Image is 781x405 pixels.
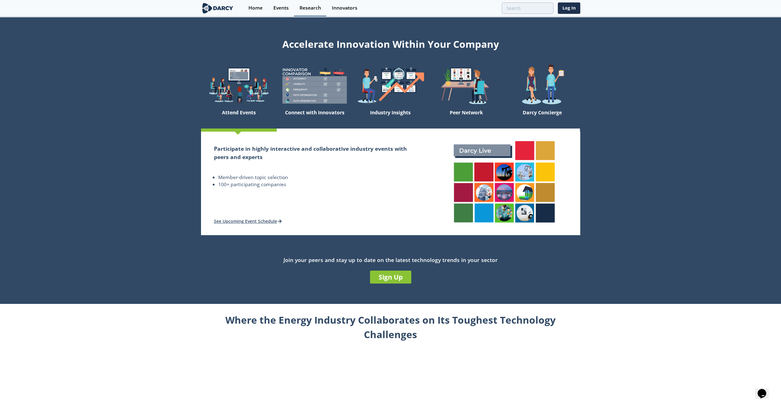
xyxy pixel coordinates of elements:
[248,6,263,10] div: Home
[755,380,775,399] iframe: chat widget
[332,6,357,10] div: Innovators
[447,135,561,229] img: attend-events-831e21027d8dfeae142a4bc70e306247.png
[429,64,504,107] img: welcome-attend-b816887fc24c32c29d1763c6e0ddb6e6.png
[201,107,277,129] div: Attend Events
[352,64,428,107] img: welcome-find-a12191a34a96034fcac36f4ff4d37733.png
[300,6,321,10] div: Research
[201,35,580,51] div: Accelerate Innovation Within Your Company
[352,107,428,129] div: Industry Insights
[558,2,580,14] a: Log In
[201,313,580,342] div: Where the Energy Industry Collaborates on Its Toughest Technology Challenges
[218,174,416,181] li: Member-driven topic selection
[201,3,235,14] img: logo-wide.svg
[201,64,277,107] img: welcome-explore-560578ff38cea7c86bcfe544b5e45342.png
[277,107,352,129] div: Connect with Innovators
[502,2,554,14] input: Advanced Search
[429,107,504,129] div: Peer Network
[214,145,416,161] h2: Participate in highly interactive and collaborative industry events with peers and experts
[273,6,289,10] div: Events
[370,271,411,284] a: Sign Up
[504,107,580,129] div: Darcy Concierge
[214,218,282,224] a: See Upcoming Event Schedule
[218,181,416,188] li: 100+ participating companies
[277,64,352,107] img: welcome-compare-1b687586299da8f117b7ac84fd957760.png
[504,64,580,107] img: welcome-concierge-wide-20dccca83e9cbdbb601deee24fb8df72.png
